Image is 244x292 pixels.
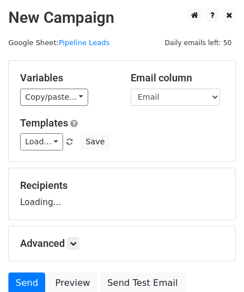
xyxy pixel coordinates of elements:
h2: New Campaign [8,8,236,27]
h5: Variables [20,72,114,84]
h5: Advanced [20,237,224,250]
a: Copy/paste... [20,89,88,106]
a: Daily emails left: 50 [161,38,236,47]
small: Google Sheet: [8,38,109,47]
h5: Email column [131,72,224,84]
a: Load... [20,133,63,150]
div: Loading... [20,179,224,208]
a: Templates [20,117,68,129]
span: Daily emails left: 50 [161,37,236,49]
button: Save [80,133,109,150]
h5: Recipients [20,179,224,192]
a: Pipeline Leads [59,38,109,47]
